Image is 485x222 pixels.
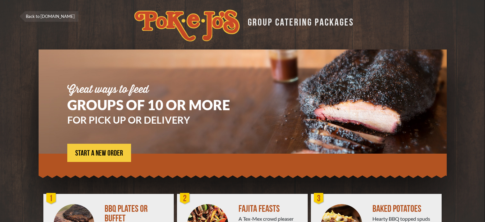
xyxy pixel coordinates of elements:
[179,192,191,205] div: 2
[372,204,437,214] div: BAKED POTATOES
[67,85,249,95] div: Great ways to feed
[67,98,249,112] h1: GROUPS OF 10 OR MORE
[75,149,123,157] span: START A NEW ORDER
[67,144,131,162] a: START A NEW ORDER
[239,204,303,214] div: FAJITA FEASTS
[67,115,249,125] h3: FOR PICK UP OR DELIVERY
[243,15,354,27] div: GROUP CATERING PACKAGES
[312,192,325,205] div: 3
[45,192,58,205] div: 1
[134,10,240,42] img: logo.svg
[19,11,78,22] a: Back to [DOMAIN_NAME]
